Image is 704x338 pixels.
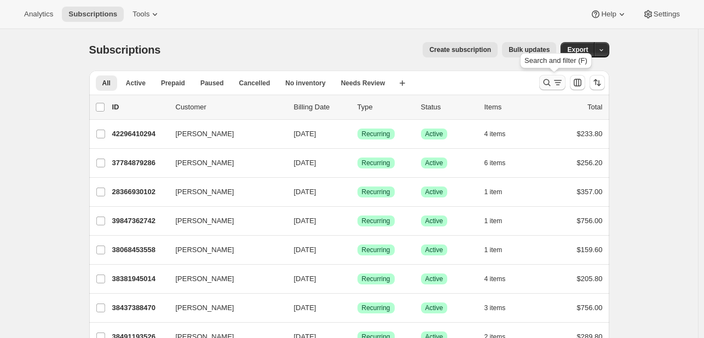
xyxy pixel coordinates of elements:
[425,130,443,138] span: Active
[484,184,515,200] button: 1 item
[176,187,234,197] span: [PERSON_NAME]
[577,304,603,312] span: $756.00
[484,188,503,196] span: 1 item
[176,158,234,168] span: [PERSON_NAME]
[636,7,686,22] button: Settings
[362,275,390,283] span: Recurring
[112,273,167,284] p: 38381945014
[484,300,518,316] button: 3 items
[112,155,603,171] div: 37784879286[PERSON_NAME][DATE]SuccessRecurringSuccessActive6 items$256.20
[294,304,316,312] span: [DATE]
[112,215,167,226] p: 39847362742
[362,246,390,254] span: Recurring
[294,188,316,196] span: [DATE]
[112,102,167,113] p: ID
[357,102,412,113] div: Type
[425,217,443,225] span: Active
[509,45,550,54] span: Bulk updates
[425,188,443,196] span: Active
[570,75,585,90] button: Customize table column order and visibility
[484,271,518,287] button: 4 items
[577,217,603,225] span: $756.00
[590,75,605,90] button: Sort the results
[484,213,515,229] button: 1 item
[200,79,224,88] span: Paused
[567,45,588,54] span: Export
[577,159,603,167] span: $256.20
[294,275,316,283] span: [DATE]
[425,275,443,283] span: Active
[425,304,443,312] span: Active
[294,217,316,225] span: [DATE]
[112,244,167,255] p: 38068453558
[112,129,167,139] p: 42296410294
[294,130,316,138] span: [DATE]
[362,188,390,196] span: Recurring
[484,246,503,254] span: 1 item
[362,217,390,225] span: Recurring
[176,102,285,113] p: Customer
[484,242,515,258] button: 1 item
[68,10,117,19] span: Subscriptions
[112,300,603,316] div: 38437388470[PERSON_NAME][DATE]SuccessRecurringSuccessActive3 items$756.00
[89,44,161,56] span: Subscriptions
[341,79,385,88] span: Needs Review
[169,154,279,172] button: [PERSON_NAME]
[161,79,185,88] span: Prepaid
[102,79,111,88] span: All
[362,304,390,312] span: Recurring
[539,75,565,90] button: Search and filter results
[421,102,476,113] p: Status
[112,102,603,113] div: IDCustomerBilling DateTypeStatusItemsTotal
[654,10,680,19] span: Settings
[577,275,603,283] span: $205.80
[484,102,539,113] div: Items
[484,159,506,167] span: 6 items
[62,7,124,22] button: Subscriptions
[429,45,491,54] span: Create subscription
[425,159,443,167] span: Active
[577,188,603,196] span: $357.00
[112,126,603,142] div: 42296410294[PERSON_NAME][DATE]SuccessRecurringSuccessActive4 items$233.80
[132,10,149,19] span: Tools
[112,302,167,313] p: 38437388470
[169,299,279,317] button: [PERSON_NAME]
[176,273,234,284] span: [PERSON_NAME]
[112,271,603,287] div: 38381945014[PERSON_NAME][DATE]SuccessRecurringSuccessActive4 items$205.80
[112,213,603,229] div: 39847362742[PERSON_NAME][DATE]SuccessRecurringSuccessActive1 item$756.00
[394,75,411,91] button: Create new view
[294,102,349,113] p: Billing Date
[285,79,325,88] span: No inventory
[169,241,279,259] button: [PERSON_NAME]
[484,217,503,225] span: 1 item
[484,155,518,171] button: 6 items
[112,184,603,200] div: 28366930102[PERSON_NAME][DATE]SuccessRecurringSuccessActive1 item$357.00
[294,246,316,254] span: [DATE]
[423,42,498,57] button: Create subscription
[126,79,146,88] span: Active
[176,244,234,255] span: [PERSON_NAME]
[484,275,506,283] span: 4 items
[584,7,633,22] button: Help
[484,304,506,312] span: 3 items
[425,246,443,254] span: Active
[126,7,167,22] button: Tools
[239,79,270,88] span: Cancelled
[176,215,234,226] span: [PERSON_NAME]
[484,126,518,142] button: 4 items
[587,102,602,113] p: Total
[502,42,556,57] button: Bulk updates
[112,158,167,168] p: 37784879286
[561,42,595,57] button: Export
[112,187,167,197] p: 28366930102
[601,10,616,19] span: Help
[18,7,60,22] button: Analytics
[362,159,390,167] span: Recurring
[176,129,234,139] span: [PERSON_NAME]
[169,183,279,201] button: [PERSON_NAME]
[24,10,53,19] span: Analytics
[294,159,316,167] span: [DATE]
[112,242,603,258] div: 38068453558[PERSON_NAME][DATE]SuccessRecurringSuccessActive1 item$159.60
[176,302,234,313] span: [PERSON_NAME]
[577,246,603,254] span: $159.60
